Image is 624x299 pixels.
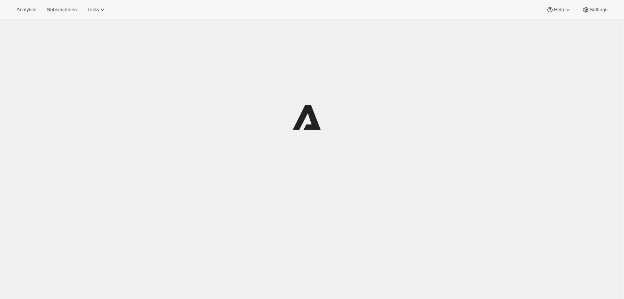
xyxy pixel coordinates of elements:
[16,7,36,13] span: Analytics
[12,4,41,15] button: Analytics
[578,4,612,15] button: Settings
[42,4,81,15] button: Subscriptions
[87,7,99,13] span: Tools
[554,7,564,13] span: Help
[590,7,608,13] span: Settings
[83,4,111,15] button: Tools
[542,4,576,15] button: Help
[47,7,77,13] span: Subscriptions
